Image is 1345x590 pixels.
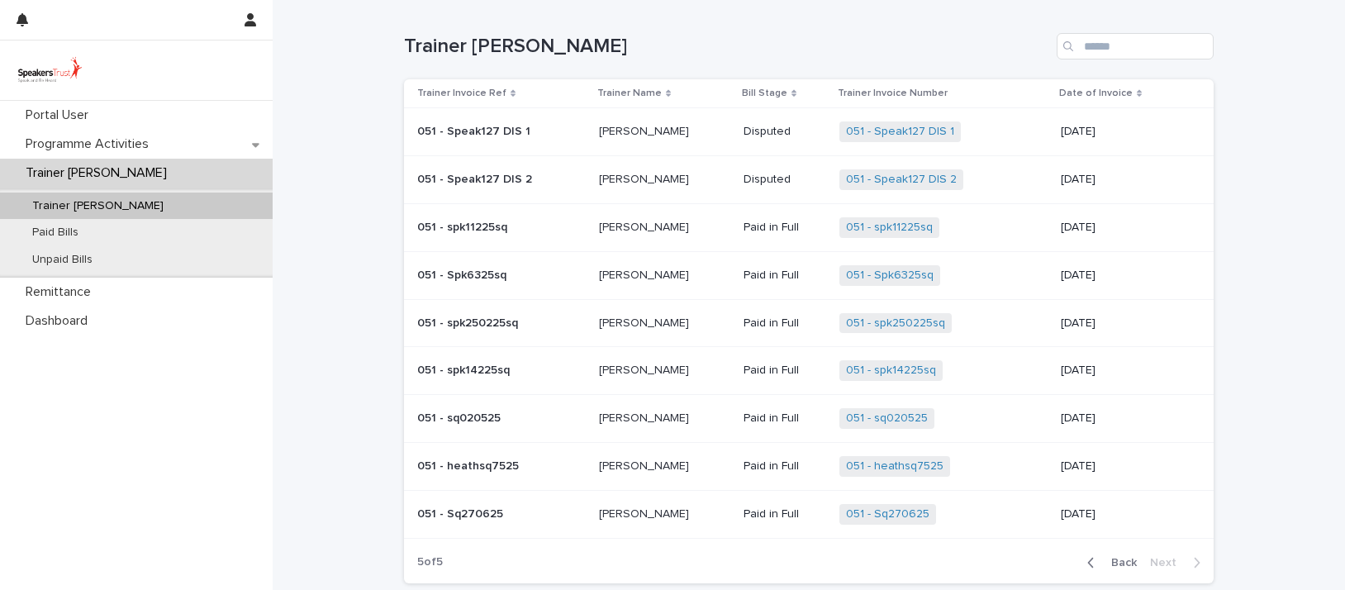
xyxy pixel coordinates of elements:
[846,173,957,187] a: 051 - Speak127 DIS 2
[599,408,692,426] p: [PERSON_NAME]
[599,169,692,187] p: [PERSON_NAME]
[417,408,504,426] p: 051 - sq020525
[19,165,180,181] p: Trainer [PERSON_NAME]
[599,504,692,521] p: [PERSON_NAME]
[846,459,943,473] a: 051 - heathsq7525
[1061,364,1188,378] p: [DATE]
[1074,555,1143,570] button: Back
[19,313,101,329] p: Dashboard
[404,108,1214,156] tr: 051 - Speak127 DIS 1051 - Speak127 DIS 1 [PERSON_NAME][PERSON_NAME] Disputed051 - Speak127 DIS 1 ...
[846,125,954,139] a: 051 - Speak127 DIS 1
[838,84,948,102] p: Trainer Invoice Number
[417,217,511,235] p: 051 - spk11225sq
[846,316,945,331] a: 051 - spk250225sq
[744,412,826,426] p: Paid in Full
[846,269,934,283] a: 051 - Spk6325sq
[417,265,510,283] p: 051 - Spk6325sq
[1057,33,1214,59] input: Search
[744,173,826,187] p: Disputed
[1061,507,1188,521] p: [DATE]
[744,269,826,283] p: Paid in Full
[599,360,692,378] p: [PERSON_NAME]
[404,203,1214,251] tr: 051 - spk11225sq051 - spk11225sq [PERSON_NAME][PERSON_NAME] Paid in Full051 - spk11225sq [DATE]
[846,507,929,521] a: 051 - Sq270625
[1061,412,1188,426] p: [DATE]
[417,169,535,187] p: 051 - Speak127 DIS 2
[404,442,1214,490] tr: 051 - heathsq7525051 - heathsq7525 [PERSON_NAME][PERSON_NAME] Paid in Full051 - heathsq7525 [DATE]
[404,542,456,583] p: 5 of 5
[19,107,102,123] p: Portal User
[404,156,1214,204] tr: 051 - Speak127 DIS 2051 - Speak127 DIS 2 [PERSON_NAME][PERSON_NAME] Disputed051 - Speak127 DIS 2 ...
[744,459,826,473] p: Paid in Full
[404,347,1214,395] tr: 051 - spk14225sq051 - spk14225sq [PERSON_NAME][PERSON_NAME] Paid in Full051 - spk14225sq [DATE]
[1143,555,1214,570] button: Next
[417,504,506,521] p: 051 - Sq270625
[1059,84,1133,102] p: Date of Invoice
[404,299,1214,347] tr: 051 - spk250225sq051 - spk250225sq [PERSON_NAME][PERSON_NAME] Paid in Full051 - spk250225sq [DATE]
[417,456,522,473] p: 051 - heathsq7525
[1101,557,1137,569] span: Back
[744,364,826,378] p: Paid in Full
[846,221,933,235] a: 051 - spk11225sq
[1061,125,1188,139] p: [DATE]
[417,121,534,139] p: 051 - Speak127 DIS 1
[744,221,826,235] p: Paid in Full
[1061,221,1188,235] p: [DATE]
[1061,269,1188,283] p: [DATE]
[599,456,692,473] p: [PERSON_NAME]
[1061,459,1188,473] p: [DATE]
[599,313,692,331] p: [PERSON_NAME]
[404,35,1050,59] h1: Trainer [PERSON_NAME]
[404,395,1214,443] tr: 051 - sq020525051 - sq020525 [PERSON_NAME][PERSON_NAME] Paid in Full051 - sq020525 [DATE]
[846,364,936,378] a: 051 - spk14225sq
[19,253,106,267] p: Unpaid Bills
[417,313,521,331] p: 051 - spk250225sq
[599,121,692,139] p: [PERSON_NAME]
[19,284,104,300] p: Remittance
[1150,557,1186,569] span: Next
[597,84,662,102] p: Trainer Name
[744,125,826,139] p: Disputed
[19,136,162,152] p: Programme Activities
[1061,316,1188,331] p: [DATE]
[744,316,826,331] p: Paid in Full
[417,84,506,102] p: Trainer Invoice Ref
[1061,173,1188,187] p: [DATE]
[417,360,513,378] p: 051 - spk14225sq
[13,54,87,87] img: UVamC7uQTJC0k9vuxGLS
[404,490,1214,538] tr: 051 - Sq270625051 - Sq270625 [PERSON_NAME][PERSON_NAME] Paid in Full051 - Sq270625 [DATE]
[846,412,928,426] a: 051 - sq020525
[404,251,1214,299] tr: 051 - Spk6325sq051 - Spk6325sq [PERSON_NAME][PERSON_NAME] Paid in Full051 - Spk6325sq [DATE]
[599,265,692,283] p: [PERSON_NAME]
[599,217,692,235] p: [PERSON_NAME]
[19,226,92,240] p: Paid Bills
[19,199,177,213] p: Trainer [PERSON_NAME]
[744,507,826,521] p: Paid in Full
[742,84,787,102] p: Bill Stage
